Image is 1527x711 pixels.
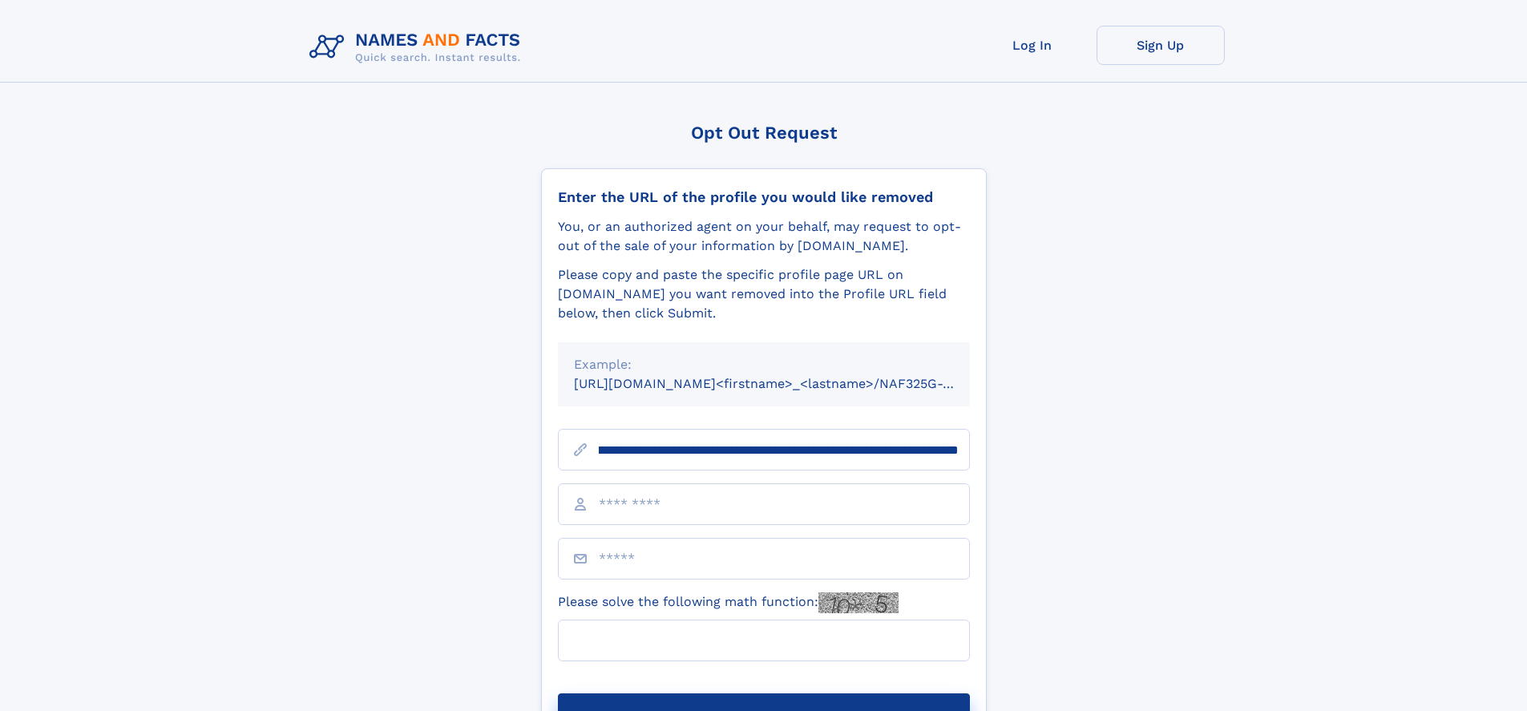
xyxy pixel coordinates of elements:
[558,188,970,206] div: Enter the URL of the profile you would like removed
[558,217,970,256] div: You, or an authorized agent on your behalf, may request to opt-out of the sale of your informatio...
[1097,26,1225,65] a: Sign Up
[541,123,987,143] div: Opt Out Request
[968,26,1097,65] a: Log In
[303,26,534,69] img: Logo Names and Facts
[574,376,1000,391] small: [URL][DOMAIN_NAME]<firstname>_<lastname>/NAF325G-xxxxxxxx
[558,592,899,613] label: Please solve the following math function:
[574,355,954,374] div: Example:
[558,265,970,323] div: Please copy and paste the specific profile page URL on [DOMAIN_NAME] you want removed into the Pr...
